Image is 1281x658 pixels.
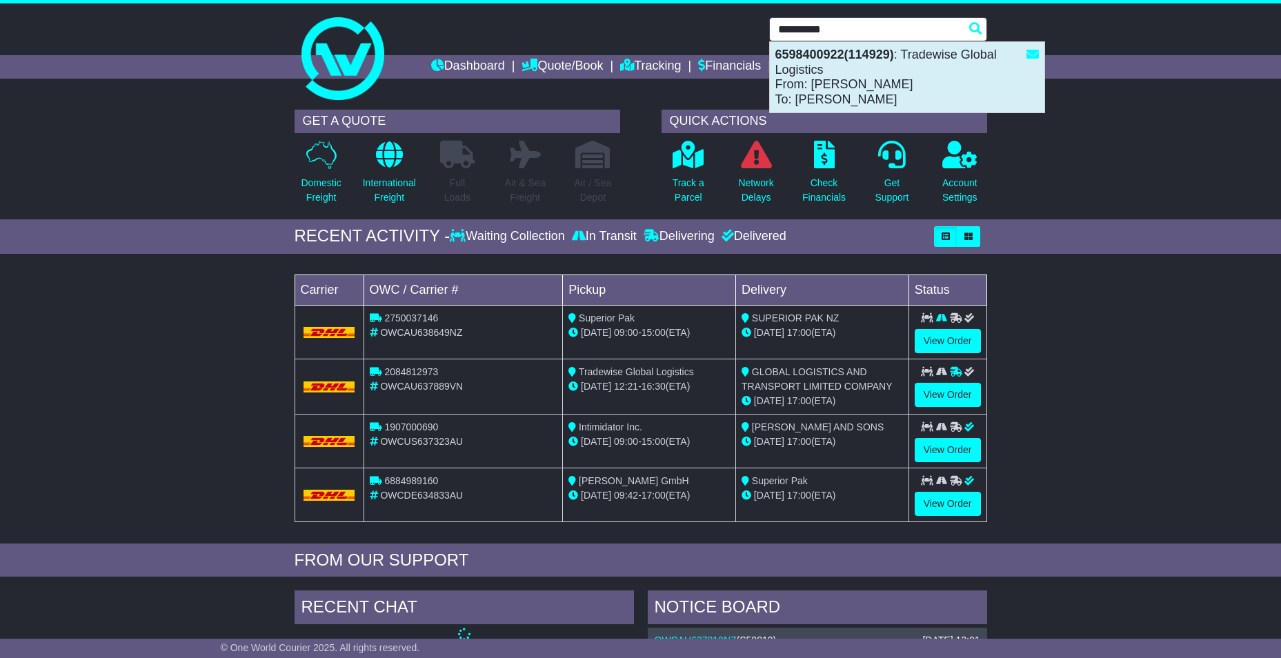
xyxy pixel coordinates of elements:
div: : Tradewise Global Logistics From: [PERSON_NAME] To: [PERSON_NAME] [770,42,1044,112]
a: Tracking [620,55,681,79]
span: [DATE] [581,381,611,392]
span: Intimidator Inc. [579,421,642,432]
td: Carrier [295,275,364,305]
span: [DATE] [754,490,784,501]
a: AccountSettings [942,140,978,212]
div: GET A QUOTE [295,110,620,133]
span: OWCAU638649NZ [380,327,462,338]
a: Financials [698,55,761,79]
div: RECENT CHAT [295,590,634,628]
div: FROM OUR SUPPORT [295,550,987,570]
p: Air / Sea Depot [575,176,612,205]
span: 17:00 [787,436,811,447]
span: [DATE] [581,436,611,447]
p: Domestic Freight [301,176,341,205]
p: Network Delays [738,176,773,205]
span: 09:42 [614,490,638,501]
span: 17:00 [642,490,666,501]
a: OWCAU637810NZ [655,635,737,646]
div: Waiting Collection [450,229,568,244]
img: DHL.png [304,436,355,447]
a: CheckFinancials [802,140,846,212]
span: 17:00 [787,327,811,338]
div: (ETA) [742,435,903,449]
span: 15:00 [642,436,666,447]
span: Superior Pak [752,475,808,486]
a: View Order [915,383,981,407]
p: Account Settings [942,176,977,205]
span: [PERSON_NAME] GmbH [579,475,688,486]
span: 17:00 [787,395,811,406]
div: ( ) [655,635,980,646]
span: [PERSON_NAME] AND SONS [752,421,884,432]
span: [DATE] [754,436,784,447]
td: OWC / Carrier # [364,275,563,305]
strong: 6598400922(114929) [775,48,894,61]
a: DomesticFreight [300,140,341,212]
span: 1907000690 [384,421,438,432]
a: Quote/Book [522,55,603,79]
a: InternationalFreight [362,140,417,212]
span: Superior Pak [579,312,635,323]
div: (ETA) [742,488,903,503]
span: 15:00 [642,327,666,338]
td: Delivery [735,275,908,305]
span: 17:00 [787,490,811,501]
span: [DATE] [581,327,611,338]
span: Tradewise Global Logistics [579,366,694,377]
img: DHL.png [304,490,355,501]
div: - (ETA) [568,488,730,503]
span: GLOBAL LOGISTICS AND TRANSPORT LIMITED COMPANY [742,366,893,392]
div: - (ETA) [568,435,730,449]
td: Pickup [563,275,736,305]
span: 2750037146 [384,312,438,323]
span: 12:21 [614,381,638,392]
span: 09:00 [614,436,638,447]
a: Track aParcel [672,140,705,212]
div: QUICK ACTIONS [662,110,987,133]
img: DHL.png [304,381,355,392]
span: OWCDE634833AU [380,490,463,501]
span: 09:00 [614,327,638,338]
span: © One World Courier 2025. All rights reserved. [221,642,420,653]
a: NetworkDelays [737,140,774,212]
a: GetSupport [874,140,909,212]
p: Check Financials [802,176,846,205]
span: OWCAU637889VN [380,381,463,392]
span: 6884989160 [384,475,438,486]
span: S50819 [739,635,773,646]
a: View Order [915,329,981,353]
div: - (ETA) [568,379,730,394]
div: In Transit [568,229,640,244]
p: Air & Sea Freight [505,176,546,205]
div: [DATE] 13:01 [922,635,980,646]
p: Track a Parcel [673,176,704,205]
div: RECENT ACTIVITY - [295,226,450,246]
div: - (ETA) [568,326,730,340]
span: OWCUS637323AU [380,436,463,447]
div: NOTICE BOARD [648,590,987,628]
span: [DATE] [754,395,784,406]
p: International Freight [363,176,416,205]
div: (ETA) [742,394,903,408]
div: (ETA) [742,326,903,340]
a: Dashboard [431,55,505,79]
span: [DATE] [754,327,784,338]
div: Delivered [718,229,786,244]
span: SUPERIOR PAK NZ [752,312,840,323]
span: 2084812973 [384,366,438,377]
span: [DATE] [581,490,611,501]
p: Full Loads [440,176,475,205]
p: Get Support [875,176,908,205]
div: Delivering [640,229,718,244]
img: DHL.png [304,327,355,338]
td: Status [908,275,986,305]
span: 16:30 [642,381,666,392]
a: View Order [915,438,981,462]
a: View Order [915,492,981,516]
